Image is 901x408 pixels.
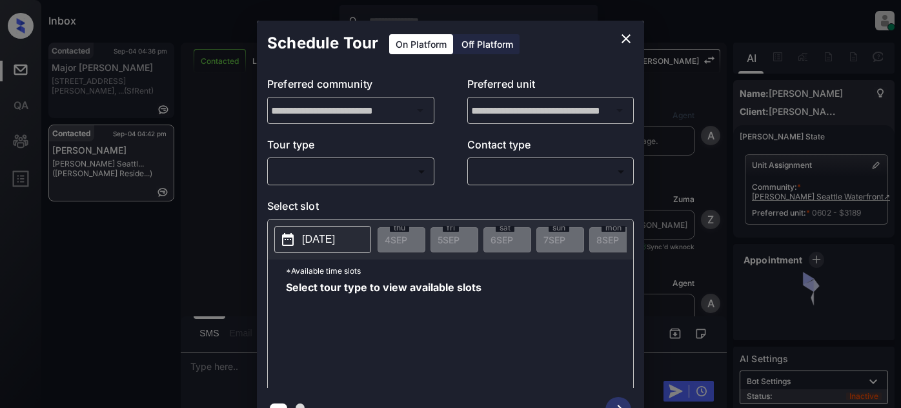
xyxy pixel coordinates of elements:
[286,282,481,385] span: Select tour type to view available slots
[613,26,639,52] button: close
[302,232,335,247] p: [DATE]
[267,137,434,158] p: Tour type
[267,76,434,97] p: Preferred community
[467,76,634,97] p: Preferred unit
[455,34,520,54] div: Off Platform
[286,260,633,282] p: *Available time slots
[389,34,453,54] div: On Platform
[467,137,634,158] p: Contact type
[257,21,389,66] h2: Schedule Tour
[267,198,634,219] p: Select slot
[274,226,371,253] button: [DATE]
